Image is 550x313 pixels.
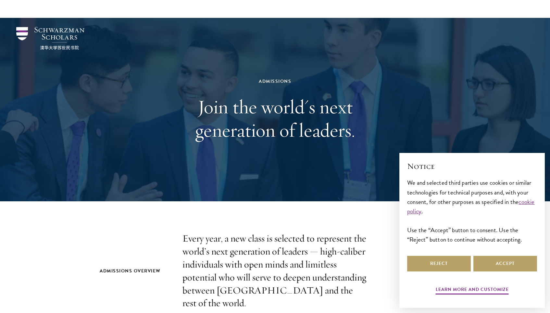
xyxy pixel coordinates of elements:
h1: Join the world's next generation of leaders. [163,95,387,142]
button: Learn more and customize [436,285,509,295]
button: Accept [473,256,537,271]
p: Every year, a new class is selected to represent the world’s next generation of leaders — high-ca... [182,232,368,310]
h2: Admissions Overview [100,267,169,275]
h2: Notice [407,161,537,172]
a: cookie policy [407,197,535,216]
button: Reject [407,256,471,271]
div: Admissions [163,77,387,85]
div: We and selected third parties use cookies or similar technologies for technical purposes and, wit... [407,178,537,244]
img: Schwarzman Scholars [16,27,84,50]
